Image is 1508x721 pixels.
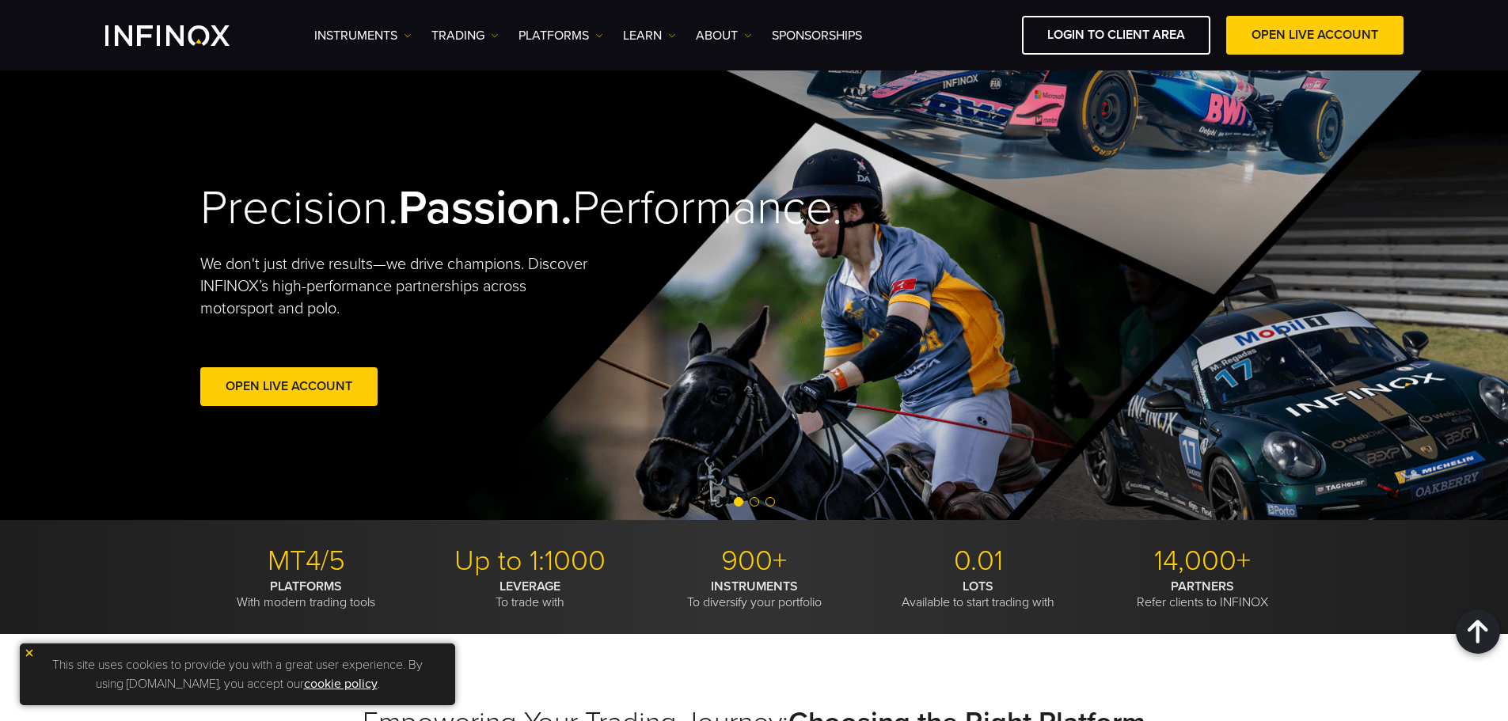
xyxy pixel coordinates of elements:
p: To trade with [424,579,636,610]
p: This site uses cookies to provide you with a great user experience. By using [DOMAIN_NAME], you a... [28,651,447,697]
a: LOGIN TO CLIENT AREA [1022,16,1210,55]
span: Go to slide 3 [765,497,775,507]
p: Up to 1:1000 [424,544,636,579]
a: PLATFORMS [518,26,603,45]
strong: PLATFORMS [270,579,342,594]
a: ABOUT [696,26,752,45]
p: MT4/5 [200,544,412,579]
span: Go to slide 2 [750,497,759,507]
a: SPONSORSHIPS [772,26,862,45]
strong: LEVERAGE [500,579,560,594]
a: Open Live Account [200,367,378,406]
a: OPEN LIVE ACCOUNT [1226,16,1404,55]
strong: PARTNERS [1171,579,1234,594]
p: 900+ [648,544,860,579]
a: INFINOX Logo [105,25,267,46]
span: Go to slide 1 [734,497,743,507]
p: To diversify your portfolio [648,579,860,610]
p: Refer clients to INFINOX [1096,579,1309,610]
a: TRADING [431,26,499,45]
strong: Passion. [398,180,572,237]
p: Available to start trading with [872,579,1084,610]
strong: LOTS [963,579,993,594]
a: Instruments [314,26,412,45]
p: We don't just drive results—we drive champions. Discover INFINOX’s high-performance partnerships ... [200,253,599,320]
p: 14,000+ [1096,544,1309,579]
a: cookie policy [304,676,378,692]
a: Learn [623,26,676,45]
strong: INSTRUMENTS [711,579,798,594]
p: 0.01 [872,544,1084,579]
img: yellow close icon [24,647,35,658]
p: With modern trading tools [200,579,412,610]
h2: Precision. Performance. [200,180,699,237]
